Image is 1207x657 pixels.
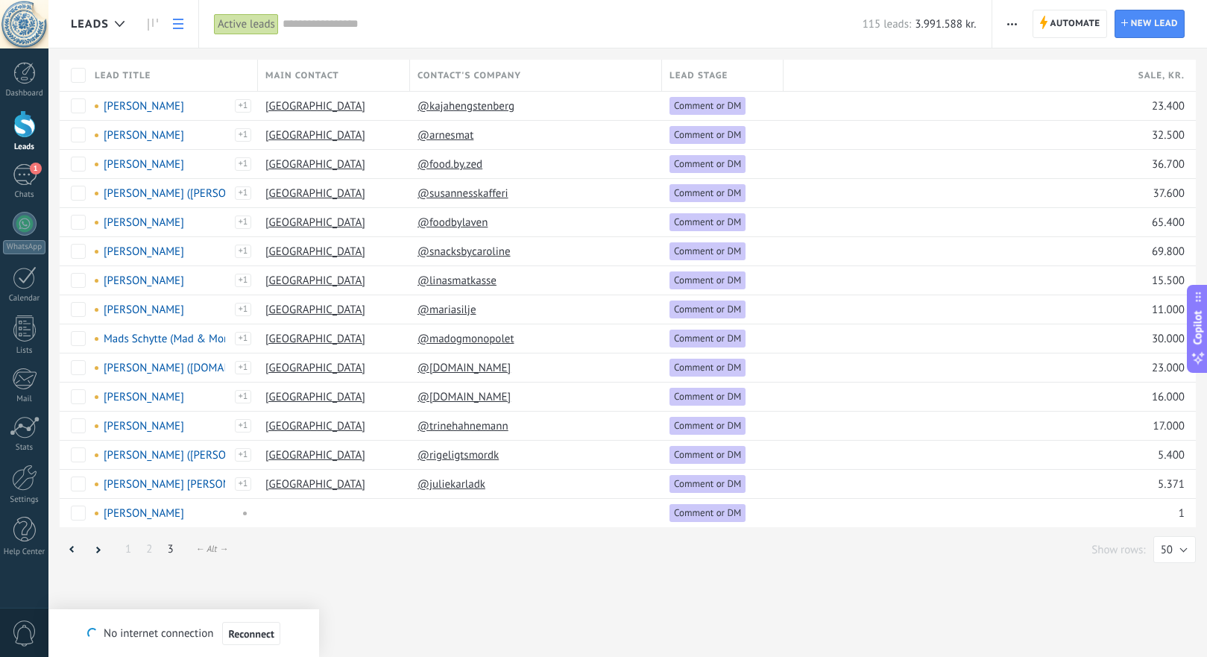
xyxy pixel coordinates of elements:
[104,274,184,288] a: [PERSON_NAME]
[104,157,184,172] a: [PERSON_NAME]
[3,240,45,254] div: WhatsApp
[95,221,98,224] span: No To-do assigned
[104,332,264,346] a: Mads Schytte (Mad & Monopolet)
[95,395,98,399] span: No To-do assigned
[214,13,279,35] div: Active leads
[265,99,365,113] a: [GEOGRAPHIC_DATA]
[118,535,139,564] a: 1
[104,419,184,433] a: [PERSON_NAME]
[95,192,98,195] span: No To-do assigned
[104,477,267,491] a: [PERSON_NAME] [PERSON_NAME]
[1153,419,1185,433] span: 17.000
[265,477,365,491] a: [GEOGRAPHIC_DATA]
[417,477,485,491] a: @juliekarladk
[1153,536,1196,563] button: 50
[1138,69,1185,83] span: Sale , kr.
[1152,274,1185,288] span: 15.500
[104,390,184,404] a: [PERSON_NAME]
[674,186,741,200] span: Comment or DM
[674,361,741,374] span: Comment or DM
[417,157,482,172] a: @food.by.zed
[139,535,160,564] a: 2
[1115,10,1185,38] a: New lead
[265,245,365,259] a: [GEOGRAPHIC_DATA]
[1152,216,1185,230] span: 65.400
[674,448,741,462] span: Comment or DM
[104,506,184,521] a: [PERSON_NAME]
[674,477,741,491] span: Comment or DM
[1152,361,1185,375] span: 23.000
[265,390,365,404] a: [GEOGRAPHIC_DATA]
[3,443,46,453] div: Stats
[71,17,109,31] span: Leads
[95,308,98,312] span: No To-do assigned
[3,294,46,304] div: Calendar
[104,216,184,230] a: [PERSON_NAME]
[3,547,46,557] div: Help Center
[674,390,741,403] span: Comment or DM
[166,10,191,39] a: List
[674,216,741,229] span: Comment or DM
[95,104,98,108] span: No To-do assigned
[863,17,912,31] span: 115 leads:
[265,69,339,83] span: Main contact
[3,89,46,98] div: Dashboard
[104,128,184,142] a: [PERSON_NAME]
[1158,448,1185,462] span: 5.400
[417,390,511,404] a: @[DOMAIN_NAME]
[196,544,229,555] div: ← Alt →
[265,448,365,462] a: [GEOGRAPHIC_DATA]
[674,157,741,171] span: Comment or DM
[95,512,98,515] span: No To-do assigned
[417,245,511,259] a: @snacksbycaroline
[1033,10,1107,38] a: Automate
[1152,332,1185,346] span: 30.000
[1152,157,1185,172] span: 36.700
[265,274,365,288] a: [GEOGRAPHIC_DATA]
[1091,543,1145,557] p: Show rows:
[1152,303,1185,317] span: 11.000
[95,424,98,428] span: No To-do assigned
[1161,543,1173,557] span: 50
[104,361,274,375] a: [PERSON_NAME] ([DOMAIN_NAME])
[265,128,365,142] a: [GEOGRAPHIC_DATA]
[1152,128,1185,142] span: 32.500
[95,366,98,370] span: No To-do assigned
[1152,245,1185,259] span: 69.800
[1152,99,1185,113] span: 23.400
[1191,310,1206,345] span: Copilot
[3,142,46,152] div: Leads
[222,622,280,646] button: Reconnect
[265,361,365,375] a: [GEOGRAPHIC_DATA]
[265,216,365,230] a: [GEOGRAPHIC_DATA]
[674,128,741,142] span: Comment or DM
[95,163,98,166] span: No To-do assigned
[104,99,184,113] a: [PERSON_NAME]
[1050,10,1100,37] span: Automate
[417,99,514,113] a: @kajahengstenberg
[140,10,166,39] a: Leads
[669,69,728,83] span: Lead stage
[674,274,741,287] span: Comment or DM
[104,448,274,462] a: [PERSON_NAME] ([PERSON_NAME])
[95,482,98,486] span: No To-do assigned
[674,332,741,345] span: Comment or DM
[104,303,184,317] a: [PERSON_NAME]
[3,495,46,505] div: Settings
[3,190,46,200] div: Chats
[417,361,511,375] a: @[DOMAIN_NAME]
[30,163,42,175] span: 1
[160,535,180,564] a: 3
[265,419,365,433] a: [GEOGRAPHIC_DATA]
[1153,186,1185,201] span: 37.600
[95,279,98,283] span: No To-do assigned
[417,186,508,201] a: @susannesskafferi
[417,448,499,462] a: @rigeligtsmordk
[674,99,741,113] span: Comment or DM
[95,69,151,83] span: Lead title
[417,332,514,346] a: @madogmonopolet
[104,245,184,259] a: [PERSON_NAME]
[95,133,98,137] span: No To-do assigned
[1131,10,1178,37] span: New lead
[87,621,280,646] div: No internet connection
